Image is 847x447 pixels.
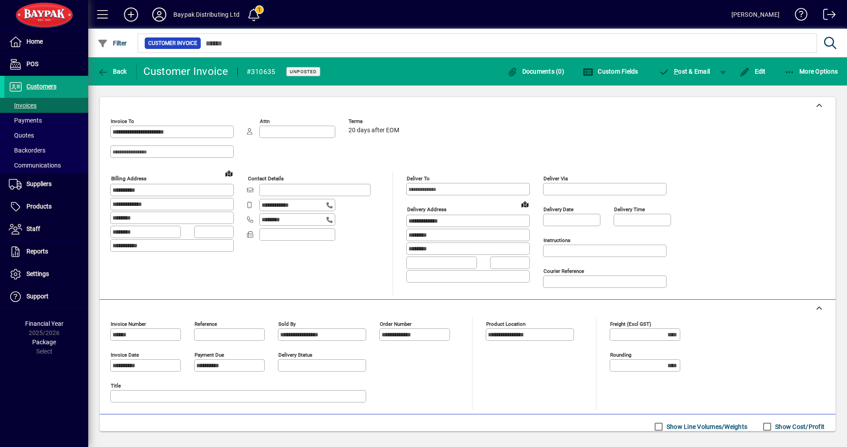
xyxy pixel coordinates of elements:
[731,7,780,22] div: [PERSON_NAME]
[4,128,88,143] a: Quotes
[111,383,121,389] mat-label: Title
[407,175,430,182] mat-label: Deliver To
[25,320,64,327] span: Financial Year
[380,321,412,327] mat-label: Order number
[148,39,197,48] span: Customer Invoice
[4,173,88,195] a: Suppliers
[117,7,145,22] button: Add
[610,321,651,327] mat-label: Freight (excl GST)
[4,53,88,75] a: POS
[32,339,56,346] span: Package
[543,268,584,274] mat-label: Courier Reference
[583,68,638,75] span: Custom Fields
[4,263,88,285] a: Settings
[9,147,45,154] span: Backorders
[88,63,137,79] app-page-header-button: Back
[518,197,532,211] a: View on map
[111,118,134,124] mat-label: Invoice To
[278,352,312,358] mat-label: Delivery status
[26,203,52,210] span: Products
[145,7,173,22] button: Profile
[26,293,49,300] span: Support
[4,143,88,158] a: Backorders
[26,60,38,67] span: POS
[95,35,129,51] button: Filter
[610,352,631,358] mat-label: Rounding
[655,63,715,79] button: Post & Email
[143,64,229,78] div: Customer Invoice
[788,2,808,30] a: Knowledge Base
[4,218,88,240] a: Staff
[97,68,127,75] span: Back
[773,422,825,431] label: Show Cost/Profit
[486,321,525,327] mat-label: Product location
[782,63,840,79] button: More Options
[737,63,768,79] button: Edit
[26,83,56,90] span: Customers
[9,132,34,139] span: Quotes
[9,117,42,124] span: Payments
[543,237,570,243] mat-label: Instructions
[26,38,43,45] span: Home
[195,352,224,358] mat-label: Payment due
[507,68,564,75] span: Documents (0)
[4,196,88,218] a: Products
[4,241,88,263] a: Reports
[26,225,40,232] span: Staff
[26,270,49,277] span: Settings
[111,352,139,358] mat-label: Invoice date
[9,102,37,109] span: Invoices
[222,166,236,180] a: View on map
[9,162,61,169] span: Communications
[111,321,146,327] mat-label: Invoice number
[4,98,88,113] a: Invoices
[784,68,838,75] span: More Options
[4,286,88,308] a: Support
[349,119,401,124] span: Terms
[543,206,573,212] mat-label: Delivery date
[4,31,88,53] a: Home
[659,68,710,75] span: ost & Email
[4,113,88,128] a: Payments
[173,7,240,22] div: Baypak Distributing Ltd
[26,248,48,255] span: Reports
[614,206,645,212] mat-label: Delivery time
[4,158,88,173] a: Communications
[349,127,399,134] span: 20 days after EOM
[674,68,678,75] span: P
[247,65,276,79] div: #310635
[195,321,217,327] mat-label: Reference
[97,40,127,47] span: Filter
[260,118,270,124] mat-label: Attn
[290,69,317,74] span: Unposted
[665,422,747,431] label: Show Line Volumes/Weights
[581,63,641,79] button: Custom Fields
[95,63,129,79] button: Back
[26,180,52,187] span: Suppliers
[817,2,836,30] a: Logout
[543,175,568,182] mat-label: Deliver via
[278,321,296,327] mat-label: Sold by
[739,68,766,75] span: Edit
[505,63,566,79] button: Documents (0)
